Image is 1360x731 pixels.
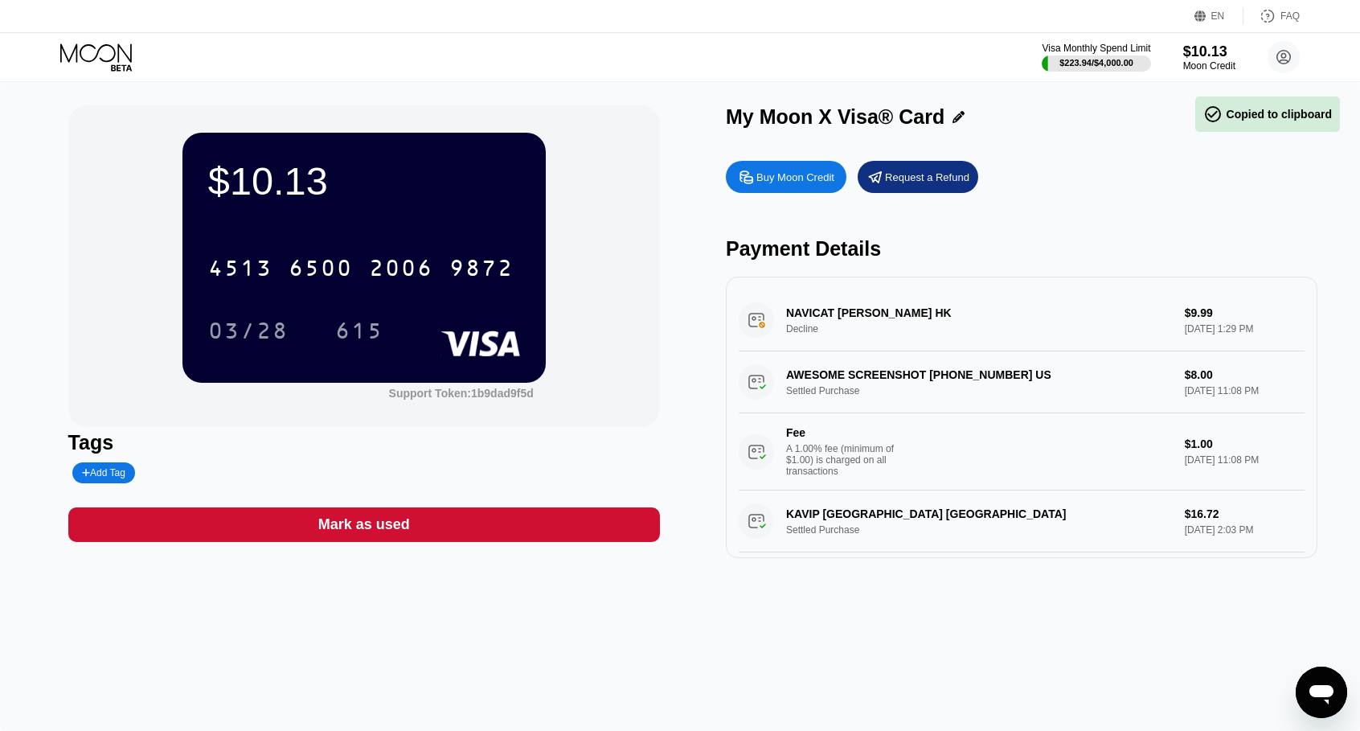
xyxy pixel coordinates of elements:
div: FAQ [1280,10,1300,22]
div: $10.13 [1183,43,1235,60]
span:  [1203,105,1223,124]
div: 6500 [289,257,353,283]
div: FeeA 1.00% fee (minimum of $1.00) is charged on all transactions$1.00[DATE] 11:08 PM [739,413,1305,491]
div: EN [1194,8,1243,24]
div: Request a Refund [858,161,978,193]
div: Mark as used [68,507,660,542]
div: 9872 [449,257,514,283]
div: Add Tag [82,467,125,478]
div: Mark as used [318,515,410,534]
div: 03/28 [196,310,301,351]
div: 615 [323,310,395,351]
div: Tags [68,431,660,454]
div: $10.13 [208,158,520,203]
div: 03/28 [208,320,289,346]
div: $223.94 / $4,000.00 [1059,58,1133,68]
div: Copied to clipboard [1203,105,1332,124]
div: $1.00 [1185,437,1305,450]
div: Moon Credit [1183,60,1235,72]
div: My Moon X Visa® Card [726,105,944,129]
div: Fee [786,426,899,439]
div: Request a Refund [885,170,969,184]
div: 2006 [369,257,433,283]
div: Visa Monthly Spend Limit$223.94/$4,000.00 [1042,43,1150,72]
div: 615 [335,320,383,346]
div: EN [1211,10,1225,22]
div: Add Tag [72,462,135,483]
div: FAQ [1243,8,1300,24]
div: Buy Moon Credit [726,161,846,193]
div: Support Token: 1b9dad9f5d [389,387,534,400]
div: 4513 [208,257,272,283]
div: [DATE] 11:08 PM [1185,454,1305,466]
div: Visa Monthly Spend Limit [1042,43,1150,54]
div: $10.13Moon Credit [1183,43,1235,72]
div: Support Token:1b9dad9f5d [389,387,534,400]
div: Buy Moon Credit [756,170,834,184]
div: Payment Details [726,237,1317,261]
div: FeeA 1.00% fee (minimum of $1.00) is charged on all transactions$1.00[DATE] 2:03 PM [739,552,1305,630]
iframe: 启动消息传送窗口的按钮 [1296,667,1347,718]
div: A 1.00% fee (minimum of $1.00) is charged on all transactions [786,443,907,477]
div: 4513650020069872 [199,248,523,288]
